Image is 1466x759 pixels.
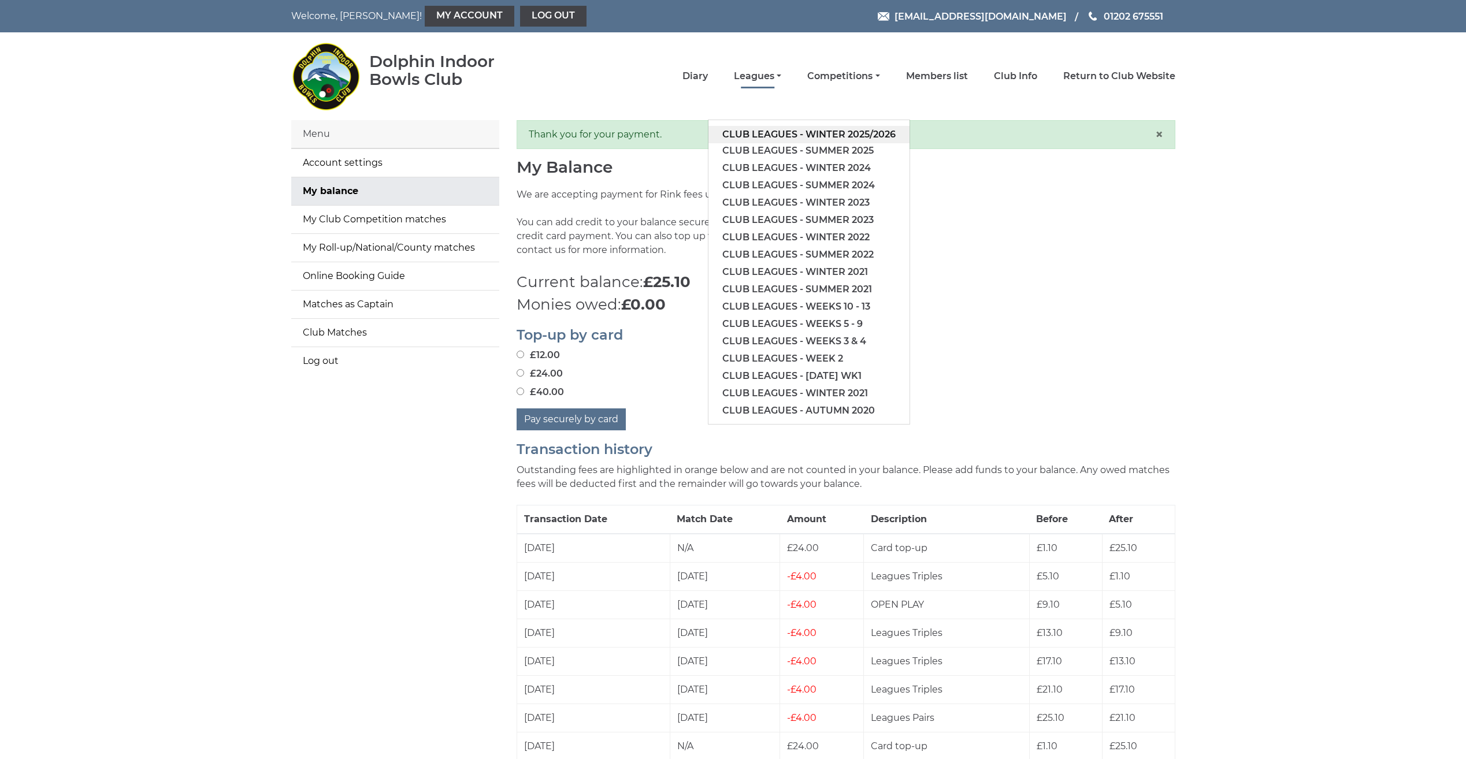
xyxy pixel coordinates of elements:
[780,505,864,534] th: Amount
[787,712,816,723] span: £4.00
[1109,542,1137,553] span: £25.10
[708,120,910,425] ul: Leagues
[291,319,499,347] a: Club Matches
[1104,10,1163,21] span: 01202 675551
[734,70,781,83] a: Leagues
[291,206,499,233] a: My Club Competition matches
[369,53,532,88] div: Dolphin Indoor Bowls Club
[670,590,780,619] td: [DATE]
[708,367,910,385] a: Club leagues - [DATE] wk1
[895,10,1067,21] span: [EMAIL_ADDRESS][DOMAIN_NAME]
[787,542,819,553] span: £24.00
[864,647,1030,675] td: Leagues Triples
[517,293,1175,316] p: Monies owed:
[708,315,910,333] a: Club leagues - Weeks 5 - 9
[517,271,1175,293] p: Current balance:
[1109,684,1135,695] span: £17.10
[517,158,1175,176] h1: My Balance
[517,367,563,381] label: £24.00
[1109,599,1132,610] span: £5.10
[517,505,670,534] th: Transaction Date
[670,505,780,534] th: Match Date
[643,273,691,291] strong: £25.10
[708,177,910,194] a: Club leagues - Summer 2024
[1109,656,1135,667] span: £13.10
[670,647,780,675] td: [DATE]
[682,70,708,83] a: Diary
[517,120,1175,149] div: Thank you for your payment.
[517,188,837,271] p: We are accepting payment for Rink fees using an online balance. You can add credit to your balanc...
[517,647,670,675] td: [DATE]
[708,263,910,281] a: Club leagues - Winter 2021
[1155,128,1163,142] button: Close
[1089,12,1097,21] img: Phone us
[1109,627,1133,638] span: £9.10
[708,126,910,143] a: Club leagues - Winter 2025/2026
[864,619,1030,647] td: Leagues Triples
[787,571,816,582] span: £4.00
[906,70,968,83] a: Members list
[517,408,626,430] button: Pay securely by card
[787,684,816,695] span: £4.00
[520,6,587,27] a: Log out
[517,534,670,563] td: [DATE]
[670,619,780,647] td: [DATE]
[864,704,1030,732] td: Leagues Pairs
[517,388,524,395] input: £40.00
[291,234,499,262] a: My Roll-up/National/County matches
[291,347,499,375] a: Log out
[291,291,499,318] a: Matches as Captain
[807,70,879,83] a: Competitions
[864,505,1030,534] th: Description
[787,599,816,610] span: £4.00
[670,562,780,590] td: [DATE]
[708,229,910,246] a: Club leagues - Winter 2022
[864,590,1030,619] td: OPEN PLAY
[291,262,499,290] a: Online Booking Guide
[291,120,499,148] div: Menu
[708,402,910,419] a: Club leagues - Autumn 2020
[1102,505,1175,534] th: After
[291,149,499,177] a: Account settings
[787,627,816,638] span: £4.00
[291,177,499,205] a: My balance
[1063,70,1175,83] a: Return to Club Website
[708,281,910,298] a: Club leagues - Summer 2021
[864,534,1030,563] td: Card top-up
[517,328,1175,343] h2: Top-up by card
[1037,599,1060,610] span: £9.10
[517,348,560,362] label: £12.00
[1037,684,1063,695] span: £21.10
[670,704,780,732] td: [DATE]
[708,350,910,367] a: Club leagues - Week 2
[517,442,1175,457] h2: Transaction history
[1029,505,1102,534] th: Before
[1037,712,1064,723] span: £25.10
[291,36,361,117] img: Dolphin Indoor Bowls Club
[864,675,1030,704] td: Leagues Triples
[517,704,670,732] td: [DATE]
[787,741,819,751] span: £24.00
[864,562,1030,590] td: Leagues Triples
[1037,656,1062,667] span: £17.10
[517,369,524,377] input: £24.00
[1109,712,1135,723] span: £21.10
[708,385,910,402] a: Club leagues - Winter 2021
[787,656,816,667] span: £4.00
[708,159,910,177] a: Club leagues - Winter 2024
[1155,126,1163,143] span: ×
[1037,627,1063,638] span: £13.10
[517,463,1175,491] p: Outstanding fees are highlighted in orange below and are not counted in your balance. Please add ...
[708,211,910,229] a: Club leagues - Summer 2023
[517,562,670,590] td: [DATE]
[1037,571,1059,582] span: £5.10
[670,534,780,563] td: N/A
[291,6,650,27] nav: Welcome, [PERSON_NAME]!
[994,70,1037,83] a: Club Info
[517,675,670,704] td: [DATE]
[1037,542,1057,553] span: £1.10
[517,619,670,647] td: [DATE]
[708,298,910,315] a: Club leagues - Weeks 10 - 13
[517,590,670,619] td: [DATE]
[1037,741,1057,751] span: £1.10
